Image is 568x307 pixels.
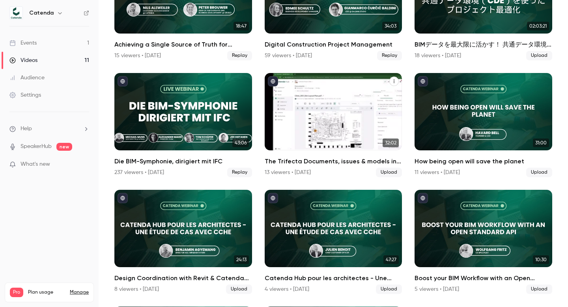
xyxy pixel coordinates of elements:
[28,289,65,296] span: Plan usage
[118,193,128,203] button: published
[9,125,89,133] li: help-dropdown-opener
[415,190,552,294] li: Boost your BIM Workflow with an Open Standard API - Wolfgang Fritz - CS Specialist at Catenda
[265,73,402,177] li: The Trifecta Documents, issues & models in Solibri with Catenda Hub
[21,142,52,151] a: SpeakerHub
[415,157,552,166] h2: How being open will save the planet
[268,76,278,86] button: published
[70,289,89,296] a: Manage
[533,255,549,264] span: 10:30
[114,190,252,294] a: 24:13Design Coordination with Revit & Catenda Hub8 viewers • [DATE]Upload
[9,56,37,64] div: Videos
[526,285,552,294] span: Upload
[377,51,402,60] span: Replay
[234,255,249,264] span: 24:13
[118,76,128,86] button: published
[234,22,249,30] span: 18:47
[56,143,72,151] span: new
[9,39,37,47] div: Events
[10,288,23,297] span: Pro
[526,168,552,177] span: Upload
[114,40,252,49] h2: Achieving a Single Source of Truth for Collaborative BIM with 12build & Catenda
[114,168,164,176] div: 237 viewers • [DATE]
[10,7,22,19] img: Catenda
[21,160,50,168] span: What's new
[415,168,460,176] div: 11 viewers • [DATE]
[265,52,312,60] div: 59 viewers • [DATE]
[383,255,399,264] span: 47:27
[383,139,399,147] span: 32:02
[418,193,428,203] button: published
[232,139,249,147] span: 43:06
[533,139,549,147] span: 31:00
[226,285,252,294] span: Upload
[265,285,309,293] div: 4 viewers • [DATE]
[415,52,461,60] div: 18 viewers • [DATE]
[418,76,428,86] button: published
[114,73,252,177] li: Die BIM-Symphonie, dirigiert mit IFC
[415,190,552,294] a: 10:30Boost your BIM Workflow with an Open Standard API - [PERSON_NAME] - CS Specialist at [GEOGRA...
[415,73,552,177] li: How being open will save the planet
[527,22,549,30] span: 02:03:21
[9,74,45,82] div: Audience
[265,40,402,49] h2: Digital Construction Project Management
[415,285,459,293] div: 5 viewers • [DATE]
[268,193,278,203] button: published
[114,190,252,294] li: Design Coordination with Revit & Catenda Hub
[415,73,552,177] a: 31:00How being open will save the planet11 viewers • [DATE]Upload
[376,168,402,177] span: Upload
[114,73,252,177] a: 43:06Die BIM-Symphonie, dirigiert mit IFC237 viewers • [DATE]Replay
[265,190,402,294] a: 47:27Catenda Hub pour les architectes - Une étude de cas avec CCHE4 viewers • [DATE]Upload
[9,91,41,99] div: Settings
[265,190,402,294] li: Catenda Hub pour les architectes - Une étude de cas avec CCHE
[415,40,552,49] h2: BIMデータを最大限に活かす！ 共通データ環境（CDE）を使ったプロジェクト最適化
[526,51,552,60] span: Upload
[114,285,159,293] div: 8 viewers • [DATE]
[21,125,32,133] span: Help
[114,273,252,283] h2: Design Coordination with Revit & Catenda Hub
[29,9,54,17] h6: Catenda
[265,157,402,166] h2: The Trifecta Documents, issues & models in [GEOGRAPHIC_DATA] with Catenda Hub
[415,273,552,283] h2: Boost your BIM Workflow with an Open Standard API - [PERSON_NAME] - CS Specialist at [GEOGRAPHIC_...
[227,168,252,177] span: Replay
[227,51,252,60] span: Replay
[382,22,399,30] span: 34:03
[265,168,311,176] div: 13 viewers • [DATE]
[265,73,402,177] a: 32:02The Trifecta Documents, issues & models in [GEOGRAPHIC_DATA] with Catenda Hub13 viewers • [D...
[114,52,161,60] div: 15 viewers • [DATE]
[265,273,402,283] h2: Catenda Hub pour les architectes - Une étude de cas avec CCHE
[376,285,402,294] span: Upload
[114,157,252,166] h2: Die BIM-Symphonie, dirigiert mit IFC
